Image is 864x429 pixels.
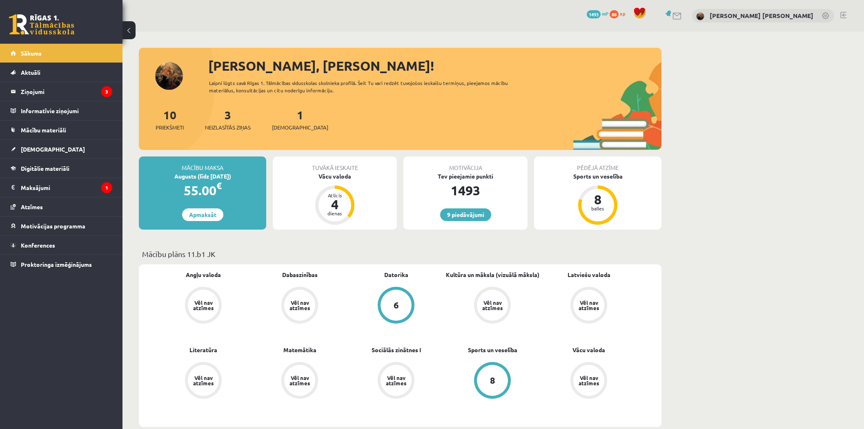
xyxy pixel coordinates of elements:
a: 1493 mP [587,10,608,17]
a: 8 [444,362,541,400]
div: Motivācija [403,156,528,172]
a: Informatīvie ziņojumi [11,101,112,120]
a: 3Neizlasītās ziņas [205,107,251,132]
div: Vēl nav atzīmes [288,300,311,311]
div: Tev pieejamie punkti [403,172,528,181]
div: Vēl nav atzīmes [577,375,600,386]
div: Augusts (līdz [DATE]) [139,172,266,181]
a: Vēl nav atzīmes [541,287,637,325]
span: € [216,180,222,192]
span: mP [602,10,608,17]
a: Latviešu valoda [568,270,610,279]
p: Mācību plāns 11.b1 JK [142,248,658,259]
div: Pēdējā atzīme [534,156,661,172]
a: Vēl nav atzīmes [348,362,444,400]
img: Pēteris Anatolijs Drazlovskis [696,12,704,20]
legend: Maksājumi [21,178,112,197]
span: Proktoringa izmēģinājums [21,261,92,268]
a: Sākums [11,44,112,63]
a: Vēl nav atzīmes [252,362,348,400]
a: Literatūra [189,346,217,354]
span: [DEMOGRAPHIC_DATA] [21,145,85,153]
i: 3 [101,86,112,97]
div: Mācību maksa [139,156,266,172]
div: Vēl nav atzīmes [288,375,311,386]
legend: Informatīvie ziņojumi [21,101,112,120]
a: 6 [348,287,444,325]
div: 8 [490,376,495,385]
div: Vēl nav atzīmes [192,300,215,311]
span: Priekšmeti [156,123,184,132]
a: Angļu valoda [186,270,221,279]
a: Ziņojumi3 [11,82,112,101]
div: 8 [586,193,610,206]
a: Vēl nav atzīmes [252,287,348,325]
span: [DEMOGRAPHIC_DATA] [272,123,328,132]
a: 1[DEMOGRAPHIC_DATA] [272,107,328,132]
a: Sports un veselība [468,346,517,354]
div: Vācu valoda [273,172,397,181]
div: Laipni lūgts savā Rīgas 1. Tālmācības vidusskolas skolnieka profilā. Šeit Tu vari redzēt tuvojošo... [209,79,523,94]
a: [DEMOGRAPHIC_DATA] [11,140,112,159]
a: Sports un veselība 8 balles [534,172,661,226]
span: Mācību materiāli [21,126,66,134]
span: Motivācijas programma [21,222,85,230]
span: Aktuāli [21,69,40,76]
span: Digitālie materiāli [21,165,69,172]
a: Vēl nav atzīmes [155,287,252,325]
a: [PERSON_NAME] [PERSON_NAME] [710,11,813,20]
div: Vēl nav atzīmes [481,300,504,311]
span: 88 [610,10,619,18]
div: dienas [323,211,347,216]
div: balles [586,206,610,211]
div: Atlicis [323,193,347,198]
a: Vācu valoda [572,346,605,354]
a: Maksājumi1 [11,178,112,197]
a: Konferences [11,236,112,255]
a: 9 piedāvājumi [440,208,491,221]
span: Konferences [21,241,55,249]
div: 1493 [403,181,528,200]
span: Neizlasītās ziņas [205,123,251,132]
a: Vēl nav atzīmes [444,287,541,325]
a: Matemātika [283,346,316,354]
a: Sociālās zinātnes I [372,346,421,354]
a: Dabaszinības [282,270,318,279]
div: Vēl nav atzīmes [577,300,600,311]
a: Motivācijas programma [11,217,112,235]
div: [PERSON_NAME], [PERSON_NAME]! [208,56,661,76]
div: 4 [323,198,347,211]
a: Atzīmes [11,197,112,216]
div: 6 [394,301,399,310]
legend: Ziņojumi [21,82,112,101]
span: 1493 [587,10,601,18]
a: Datorika [384,270,408,279]
div: Tuvākā ieskaite [273,156,397,172]
span: Atzīmes [21,203,43,210]
div: 55.00 [139,181,266,200]
span: Sākums [21,49,42,57]
a: Kultūra un māksla (vizuālā māksla) [446,270,539,279]
div: Sports un veselība [534,172,661,181]
i: 1 [101,182,112,193]
a: Rīgas 1. Tālmācības vidusskola [9,14,74,35]
a: Digitālie materiāli [11,159,112,178]
a: 10Priekšmeti [156,107,184,132]
a: Vēl nav atzīmes [541,362,637,400]
div: Vēl nav atzīmes [385,375,408,386]
a: Aktuāli [11,63,112,82]
a: Apmaksāt [182,208,223,221]
a: Vācu valoda Atlicis 4 dienas [273,172,397,226]
a: Proktoringa izmēģinājums [11,255,112,274]
div: Vēl nav atzīmes [192,375,215,386]
a: Vēl nav atzīmes [155,362,252,400]
a: Mācību materiāli [11,121,112,139]
a: 88 xp [610,10,629,17]
span: xp [620,10,625,17]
